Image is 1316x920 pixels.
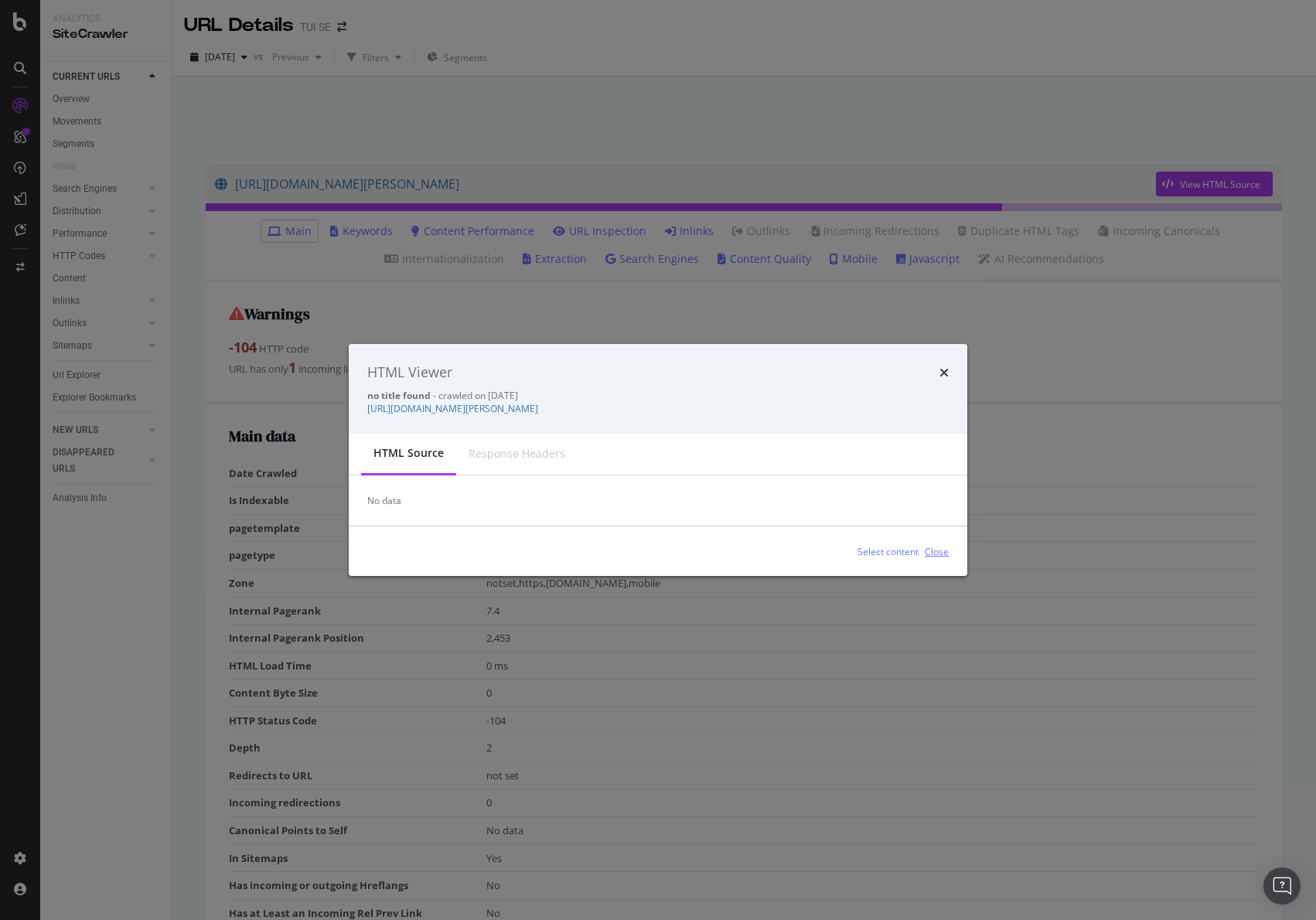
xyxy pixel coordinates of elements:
[367,402,538,415] a: [URL][DOMAIN_NAME][PERSON_NAME]
[939,363,949,383] div: times
[469,446,565,462] div: Response Headers
[925,539,949,564] button: Close
[367,363,452,383] div: HTML Viewer
[367,389,431,402] strong: no title found
[857,544,919,557] div: Select content
[349,475,967,526] div: No data
[1263,867,1301,905] div: Open Intercom Messenger
[925,544,949,557] div: Close
[349,344,967,576] div: modal
[373,445,444,461] div: HTML source
[845,539,919,564] button: Select content
[367,389,949,402] div: - crawled on [DATE]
